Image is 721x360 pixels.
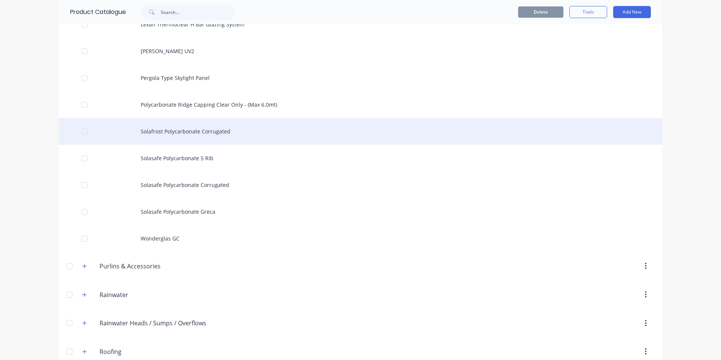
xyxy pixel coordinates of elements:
[518,6,563,18] button: Delete
[59,172,662,198] div: Solasafe Polycarbonate Corrugated
[100,347,189,356] input: Enter category name
[100,262,189,271] input: Enter category name
[59,11,662,38] div: Lexan Thermoclear H Bar Glazing System
[569,6,607,18] button: Tools
[161,5,235,20] input: Search...
[59,118,662,145] div: Solafrost Polycarbonate Corrugated
[613,6,651,18] button: Add New
[100,319,206,328] input: Enter category name
[59,38,662,64] div: [PERSON_NAME] UV2
[100,290,189,299] input: Enter category name
[59,145,662,172] div: Solasafe Polycarbonate 5 Rib
[59,198,662,225] div: Solasafe Polycarbonate Greca
[59,91,662,118] div: Polycarbonate Ridge Capping Clear Only - (Max 6.0mt)
[59,225,662,252] div: Wonderglas GC
[59,64,662,91] div: Pergola Type Skylight Panel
